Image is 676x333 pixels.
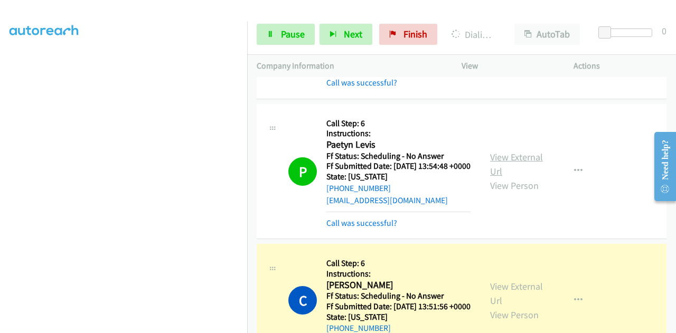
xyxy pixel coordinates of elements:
[320,24,372,45] button: Next
[326,291,471,301] h5: Ff Status: Scheduling - No Answer
[326,151,471,161] h5: Ff Status: Scheduling - No Answer
[514,24,580,45] button: AutoTab
[604,28,652,37] div: Delay between calls (in seconds)
[326,118,471,129] h5: Call Step: 6
[490,151,543,177] a: View External Url
[326,139,467,151] h2: Paetyn Levis
[288,286,317,315] h1: C
[257,24,315,45] a: Pause
[281,28,305,40] span: Pause
[326,195,448,205] a: [EMAIL_ADDRESS][DOMAIN_NAME]
[326,161,471,172] h5: Ff Submitted Date: [DATE] 13:54:48 +0000
[490,280,543,307] a: View External Url
[462,60,555,72] p: View
[326,279,467,291] h2: [PERSON_NAME]
[344,28,362,40] span: Next
[288,157,317,186] h1: P
[326,128,471,139] h5: Instructions:
[490,179,539,192] a: View Person
[490,309,539,321] a: View Person
[326,183,391,193] a: [PHONE_NUMBER]
[326,269,471,279] h5: Instructions:
[662,24,666,38] div: 0
[326,218,397,228] a: Call was successful?
[326,78,397,88] a: Call was successful?
[574,60,666,72] p: Actions
[326,323,391,333] a: [PHONE_NUMBER]
[646,125,676,208] iframe: Resource Center
[257,60,443,72] p: Company Information
[326,312,471,322] h5: State: [US_STATE]
[379,24,437,45] a: Finish
[326,301,471,312] h5: Ff Submitted Date: [DATE] 13:51:56 +0000
[326,172,471,182] h5: State: [US_STATE]
[452,27,495,42] p: Dialing [PERSON_NAME]
[326,258,471,269] h5: Call Step: 6
[403,28,427,40] span: Finish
